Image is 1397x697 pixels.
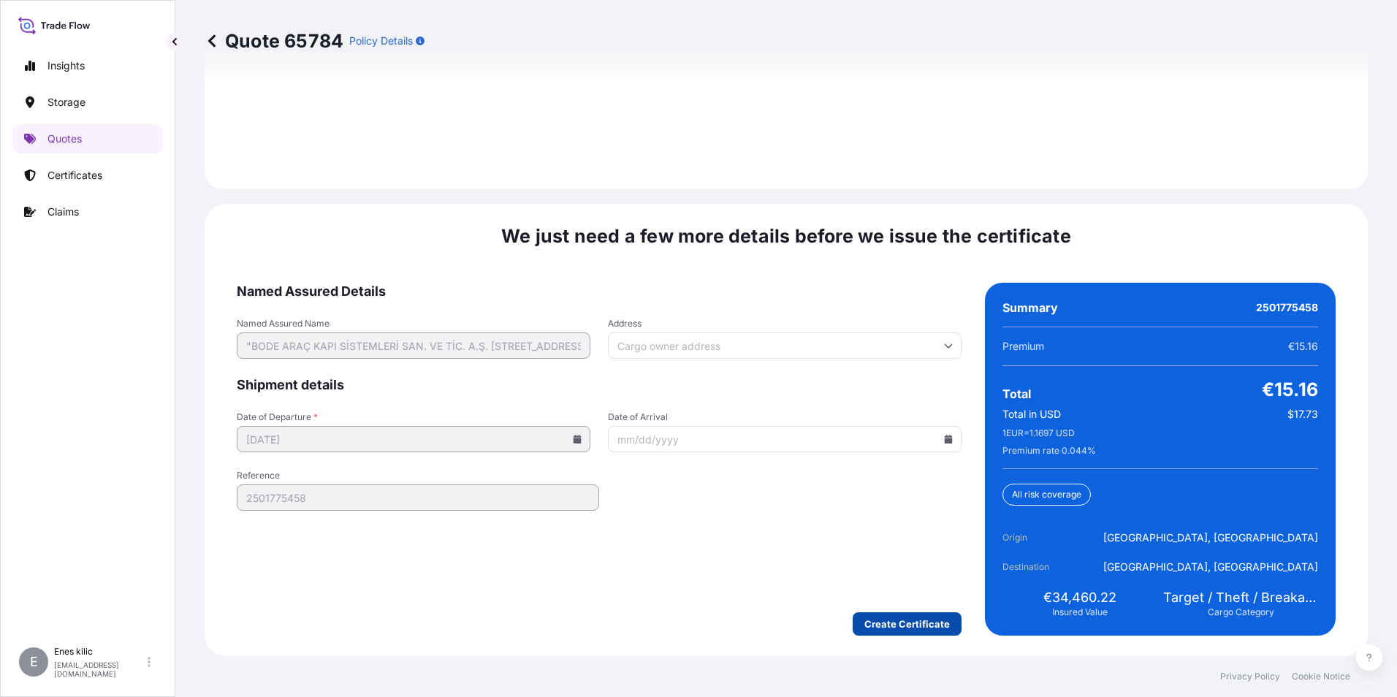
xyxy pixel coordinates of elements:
[1256,300,1318,315] span: 2501775458
[1002,386,1031,401] span: Total
[608,426,962,452] input: mm/dd/yyyy
[47,58,85,73] p: Insights
[54,646,145,658] p: Enes kilic
[237,411,590,423] span: Date of Departure
[1052,606,1108,618] span: Insured Value
[608,411,962,423] span: Date of Arrival
[30,655,38,669] span: E
[12,161,163,190] a: Certificates
[1220,671,1280,682] a: Privacy Policy
[1002,530,1084,545] span: Origin
[1292,671,1350,682] a: Cookie Notice
[47,168,102,183] p: Certificates
[12,88,163,117] a: Storage
[237,376,962,394] span: Shipment details
[864,617,950,631] p: Create Certificate
[608,332,962,359] input: Cargo owner address
[349,34,413,48] p: Policy Details
[205,29,343,53] p: Quote 65784
[47,132,82,146] p: Quotes
[1103,560,1318,574] span: [GEOGRAPHIC_DATA], [GEOGRAPHIC_DATA]
[47,205,79,219] p: Claims
[12,197,163,226] a: Claims
[1002,407,1061,422] span: Total in USD
[853,612,962,636] button: Create Certificate
[1103,530,1318,545] span: [GEOGRAPHIC_DATA], [GEOGRAPHIC_DATA]
[1043,589,1116,606] span: €34,460.22
[47,95,85,110] p: Storage
[1002,300,1058,315] span: Summary
[1163,589,1318,606] span: Target / Theft / Breakable
[1287,407,1318,422] span: $17.73
[237,426,590,452] input: mm/dd/yyyy
[1002,339,1044,354] span: Premium
[237,318,590,330] span: Named Assured Name
[237,283,962,300] span: Named Assured Details
[12,51,163,80] a: Insights
[1208,606,1274,618] span: Cargo Category
[54,660,145,678] p: [EMAIL_ADDRESS][DOMAIN_NAME]
[1002,445,1096,457] span: Premium rate 0.044 %
[1002,427,1075,439] span: 1 EUR = 1.1697 USD
[608,318,962,330] span: Address
[1262,378,1318,401] span: €15.16
[237,470,599,481] span: Reference
[1288,339,1318,354] span: €15.16
[237,484,599,511] input: Your internal reference
[12,124,163,153] a: Quotes
[501,224,1071,248] span: We just need a few more details before we issue the certificate
[1002,560,1084,574] span: Destination
[1002,484,1091,506] div: All risk coverage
